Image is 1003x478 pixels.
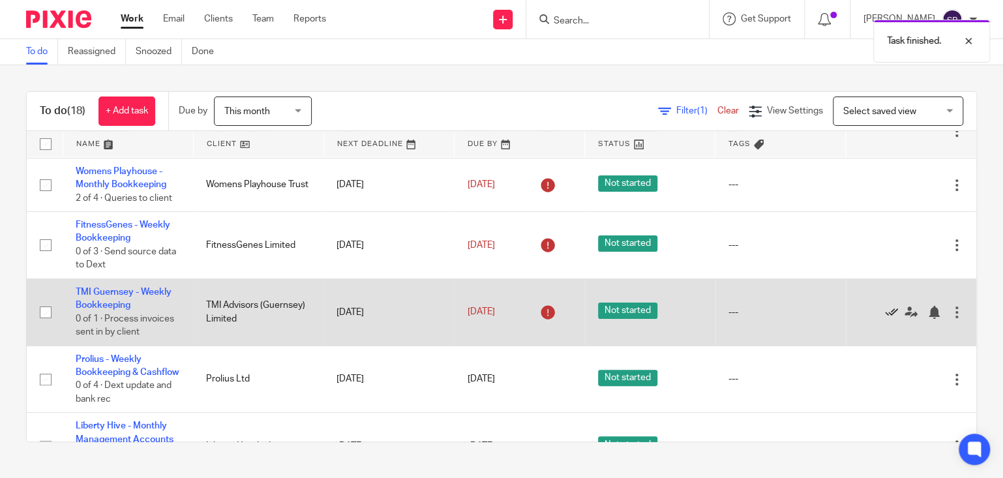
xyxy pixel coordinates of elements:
[598,370,657,386] span: Not started
[193,158,323,211] td: Womens Playhouse Trust
[76,167,166,189] a: Womens Playhouse - Monthly Bookkeeping
[76,247,176,270] span: 0 of 3 · Send source data to Dext
[467,180,494,189] span: [DATE]
[728,440,833,453] div: ---
[121,12,143,25] a: Work
[26,39,58,65] a: To do
[887,35,941,48] p: Task finished.
[728,239,833,252] div: ---
[224,107,270,116] span: This month
[204,12,233,25] a: Clients
[697,106,708,115] span: (1)
[323,158,454,211] td: [DATE]
[728,140,751,147] span: Tags
[323,346,454,413] td: [DATE]
[728,306,833,319] div: ---
[676,106,717,115] span: Filter
[26,10,91,28] img: Pixie
[728,372,833,385] div: ---
[193,212,323,279] td: FitnessGenes Limited
[467,241,494,250] span: [DATE]
[136,39,182,65] a: Snoozed
[598,303,657,319] span: Not started
[843,107,916,116] span: Select saved view
[728,178,833,191] div: ---
[68,39,126,65] a: Reassigned
[40,104,85,118] h1: To do
[76,314,174,337] span: 0 of 1 · Process invoices sent in by client
[76,421,173,443] a: Liberty Hive - Monthly Management Accounts
[76,355,179,377] a: Prolius - Weekly Bookkeeping & Cashflow
[76,220,170,243] a: FitnessGenes - Weekly Bookkeeping
[598,175,657,192] span: Not started
[467,441,494,451] span: [DATE]
[192,39,224,65] a: Done
[193,346,323,413] td: Prolius Ltd
[598,235,657,252] span: Not started
[942,9,963,30] img: svg%3E
[179,104,207,117] p: Due by
[98,97,155,126] a: + Add task
[252,12,274,25] a: Team
[76,381,172,404] span: 0 of 4 · Dext update and bank rec
[467,308,494,317] span: [DATE]
[717,106,739,115] a: Clear
[467,375,494,384] span: [DATE]
[885,306,905,319] a: Mark as done
[323,278,454,346] td: [DATE]
[598,436,657,453] span: Not started
[76,288,172,310] a: TMI Guernsey - Weekly Bookkeeping
[76,194,172,203] span: 2 of 4 · Queries to client
[67,106,85,116] span: (18)
[163,12,185,25] a: Email
[193,278,323,346] td: TMI Advisors (Guernsey) Limited
[323,212,454,279] td: [DATE]
[767,106,823,115] span: View Settings
[293,12,326,25] a: Reports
